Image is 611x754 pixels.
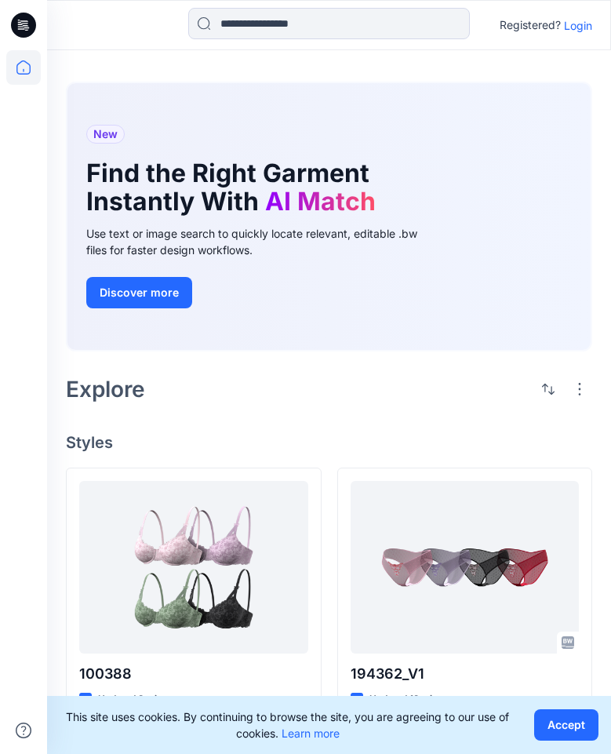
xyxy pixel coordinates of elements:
[265,186,376,217] span: AI Match
[79,663,308,685] p: 100388
[86,159,416,216] h1: Find the Right Garment Instantly With
[351,663,580,685] p: 194362_V1
[282,727,340,740] a: Learn more
[66,433,592,452] h4: Styles
[86,277,192,308] button: Discover more
[500,16,561,35] p: Registered?
[60,708,515,741] p: This site uses cookies. By continuing to browse the site, you are agreeing to our use of cookies.
[98,691,202,708] p: Updated 2 minutes ago
[351,481,580,654] a: 194362_V1
[369,691,477,708] p: Updated 12 minutes ago
[79,481,308,654] a: 100388
[93,125,118,144] span: New
[534,709,598,741] button: Accept
[86,225,439,258] div: Use text or image search to quickly locate relevant, editable .bw files for faster design workflows.
[564,17,592,34] p: Login
[66,377,145,402] h2: Explore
